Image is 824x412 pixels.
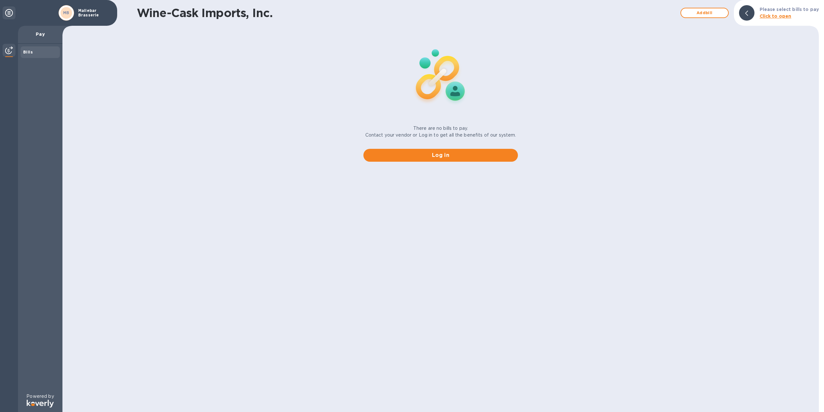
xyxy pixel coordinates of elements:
h1: Wine-Cask Imports, Inc. [137,6,677,20]
img: Logo [27,400,54,407]
p: Powered by [26,393,54,400]
span: Add bill [686,9,723,17]
button: Log in [363,149,518,162]
p: Pay [23,31,57,37]
p: Mallebar Brasserie [78,8,110,17]
b: Bills [23,50,33,54]
b: MB [63,10,70,15]
button: Addbill [680,8,729,18]
p: There are no bills to pay. Contact your vendor or Log in to get all the benefits of our system. [365,125,516,139]
span: Log in [369,151,513,159]
b: Click to open [760,14,791,19]
b: Please select bills to pay [760,7,819,12]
